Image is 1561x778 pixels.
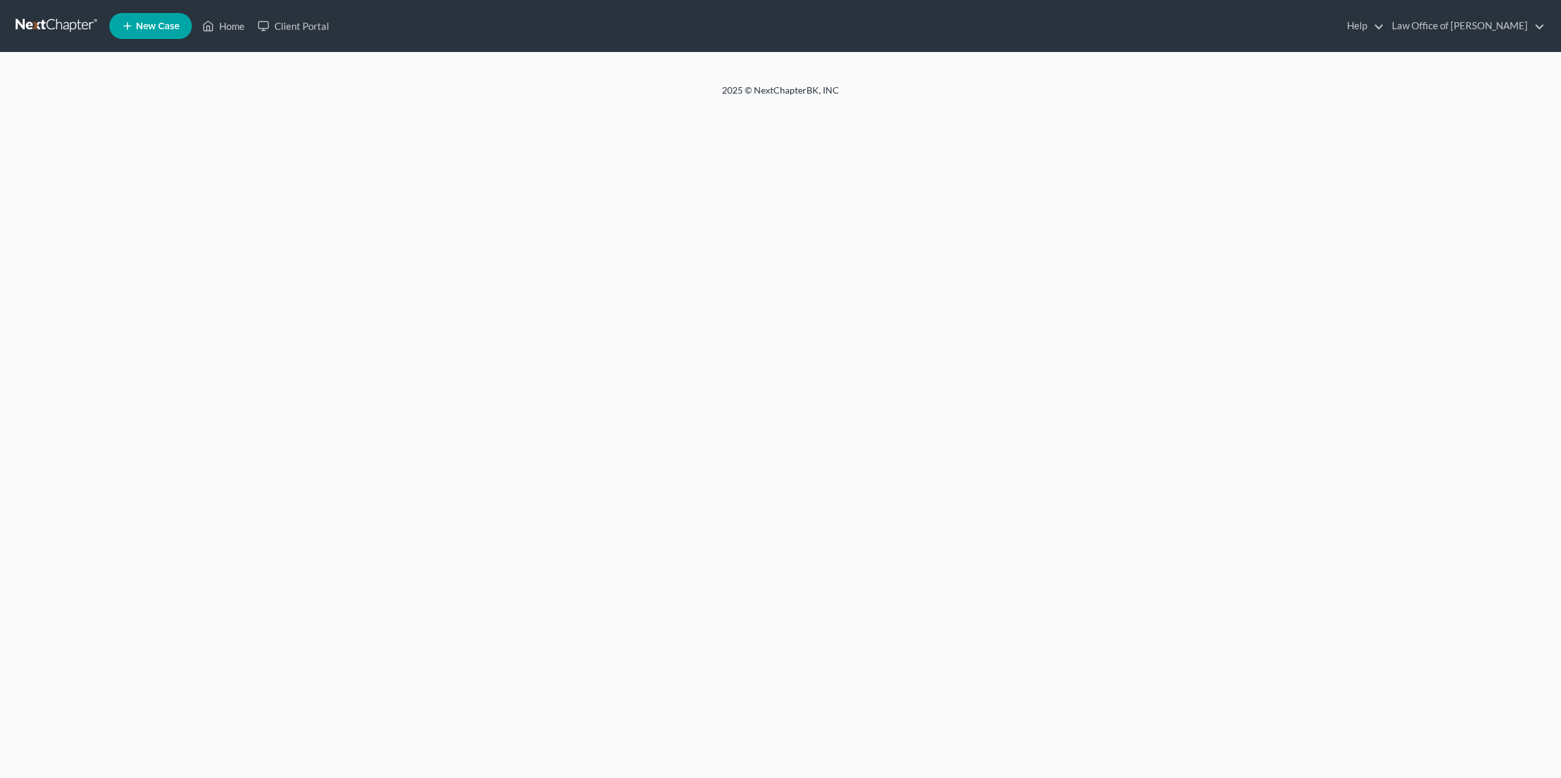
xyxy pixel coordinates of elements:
a: Law Office of [PERSON_NAME] [1385,14,1545,38]
new-legal-case-button: New Case [109,13,192,39]
a: Home [196,14,251,38]
a: Client Portal [251,14,336,38]
div: 2025 © NextChapterBK, INC [410,84,1151,107]
a: Help [1341,14,1384,38]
